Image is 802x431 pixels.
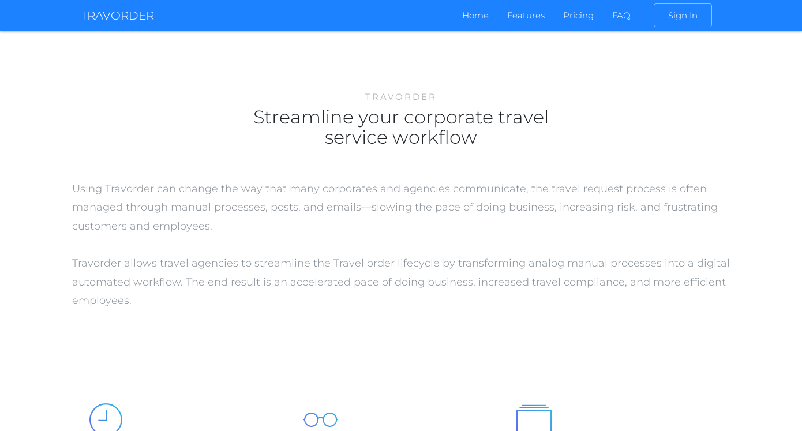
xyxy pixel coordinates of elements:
p: Using Travorder can change the way that many corporates and agencies communicate, the travel requ... [72,179,730,310]
strong: Travorder [365,91,437,102]
a: TRAVORDER [81,2,154,29]
h2: Streamline your corporate travel service workflow [245,107,557,147]
span: Sign In [654,3,712,27]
